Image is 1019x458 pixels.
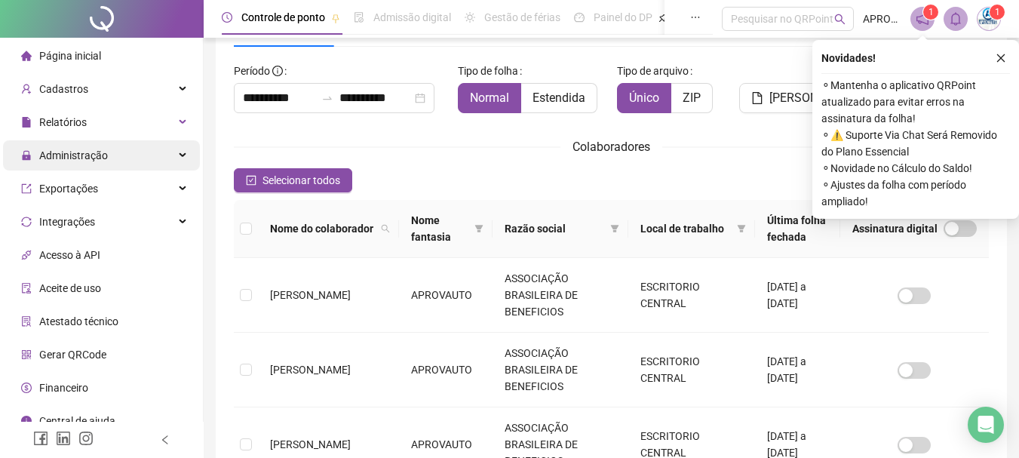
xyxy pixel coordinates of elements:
span: file [21,117,32,128]
span: check-square [246,175,256,186]
span: [PERSON_NAME] [769,89,860,107]
span: info-circle [272,66,283,76]
span: Colaboradores [572,140,650,154]
span: filter [471,209,486,248]
td: APROVAUTO [399,258,492,333]
span: ZIP [683,91,701,105]
span: clock-circle [222,12,232,23]
span: Local de trabalho [640,220,731,237]
td: [DATE] a [DATE] [755,258,840,333]
span: info-circle [21,416,32,426]
img: 1169 [978,8,1000,30]
button: [PERSON_NAME] [739,83,872,113]
span: api [21,250,32,260]
span: left [160,435,170,445]
span: Nome fantasia [411,212,468,245]
span: dollar [21,383,32,393]
span: Nome do colaborador [270,220,375,237]
span: search [381,224,390,233]
th: Última folha fechada [755,200,840,258]
span: close [996,53,1006,63]
span: Razão social [505,220,605,237]
span: filter [610,224,619,233]
span: Financeiro [39,382,88,394]
span: Gerar QRCode [39,349,106,361]
span: dashboard [574,12,585,23]
span: linkedin [56,431,71,446]
span: pushpin [658,14,668,23]
span: Assinatura digital [852,220,938,237]
span: facebook [33,431,48,446]
span: lock [21,150,32,161]
span: Atestado técnico [39,315,118,327]
span: Exportações [39,183,98,195]
span: Cadastros [39,83,88,95]
span: Novidades ! [821,50,876,66]
td: ESCRITORIO CENTRAL [628,258,755,333]
sup: Atualize o seu contato no menu Meus Dados [990,5,1005,20]
span: qrcode [21,349,32,360]
span: Tipo de arquivo [617,63,689,79]
span: Controle de ponto [241,11,325,23]
span: Único [629,91,659,105]
td: ASSOCIAÇÃO BRASILEIRA DE BENEFICIOS [493,333,629,407]
span: audit [21,283,32,294]
span: to [321,92,333,104]
span: ellipsis [690,12,701,23]
span: Admissão digital [373,11,451,23]
span: home [21,51,32,61]
span: ⚬ Mantenha o aplicativo QRPoint atualizado para evitar erros na assinatura da folha! [821,77,1010,127]
span: notification [916,12,929,26]
span: Administração [39,149,108,161]
td: ASSOCIAÇÃO BRASILEIRA DE BENEFICIOS [493,258,629,333]
span: [PERSON_NAME] [270,364,351,376]
span: export [21,183,32,194]
span: user-add [21,84,32,94]
span: filter [734,217,749,240]
span: 1 [928,7,934,17]
span: search [834,14,846,25]
span: ⚬ ⚠️ Suporte Via Chat Será Removido do Plano Essencial [821,127,1010,160]
span: Selecionar todos [262,172,340,189]
span: pushpin [331,14,340,23]
span: ⚬ Novidade no Cálculo do Saldo! [821,160,1010,177]
span: Estendida [533,91,585,105]
span: [PERSON_NAME] [270,438,351,450]
span: Aceite de uso [39,282,101,294]
span: 1 [995,7,1000,17]
span: filter [607,217,622,240]
span: ⚬ Ajustes da folha com período ampliado! [821,177,1010,210]
span: Página inicial [39,50,101,62]
span: APROVAUTO [863,11,901,27]
button: Selecionar todos [234,168,352,192]
span: file-done [354,12,364,23]
span: sync [21,217,32,227]
span: sun [465,12,475,23]
span: Integrações [39,216,95,228]
span: file [751,92,763,104]
span: [PERSON_NAME] [270,289,351,301]
span: Tipo de folha [458,63,518,79]
td: [DATE] a [DATE] [755,333,840,407]
span: Período [234,65,270,77]
span: Painel do DP [594,11,652,23]
span: bell [949,12,962,26]
sup: 1 [923,5,938,20]
span: filter [737,224,746,233]
span: Acesso à API [39,249,100,261]
span: search [378,217,393,240]
span: Central de ajuda [39,415,115,427]
span: filter [474,224,483,233]
span: instagram [78,431,94,446]
span: swap-right [321,92,333,104]
span: solution [21,316,32,327]
span: Gestão de férias [484,11,560,23]
span: Normal [470,91,509,105]
div: Open Intercom Messenger [968,407,1004,443]
span: Relatórios [39,116,87,128]
td: APROVAUTO [399,333,492,407]
td: ESCRITORIO CENTRAL [628,333,755,407]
